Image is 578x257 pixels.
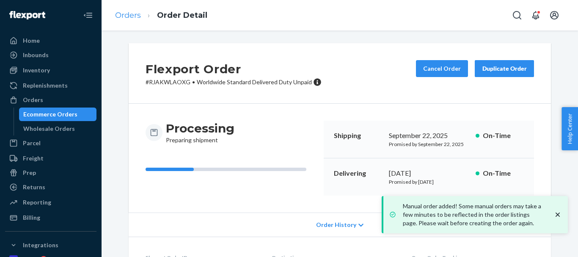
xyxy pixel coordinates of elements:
[23,81,68,90] div: Replenishments
[23,213,40,222] div: Billing
[416,60,468,77] button: Cancel Order
[19,108,97,121] a: Ecommerce Orders
[561,107,578,150] button: Help Center
[475,60,534,77] button: Duplicate Order
[23,36,40,45] div: Home
[5,93,96,107] a: Orders
[334,169,382,178] p: Delivering
[389,169,469,178] div: [DATE]
[5,79,96,92] a: Replenishments
[483,169,524,178] p: On-Time
[23,124,75,133] div: Wholesale Orders
[23,139,41,147] div: Parcel
[5,48,96,62] a: Inbounds
[403,202,545,227] p: Manual order added! Some manual orders may take a few minutes to be reflected in the order listin...
[5,180,96,194] a: Returns
[80,7,96,24] button: Close Navigation
[527,7,544,24] button: Open notifications
[23,110,77,119] div: Ecommerce Orders
[9,11,45,19] img: Flexport logo
[23,169,36,177] div: Prep
[19,122,97,135] a: Wholesale Orders
[482,64,527,73] div: Duplicate Order
[546,7,563,24] button: Open account menu
[146,78,322,86] p: # RJAKWLAOXG
[115,11,141,20] a: Orders
[23,154,44,163] div: Freight
[5,34,96,47] a: Home
[5,152,96,165] a: Freight
[23,51,49,59] div: Inbounds
[157,11,207,20] a: Order Detail
[23,96,43,104] div: Orders
[23,198,51,207] div: Reporting
[334,131,382,141] p: Shipping
[5,64,96,77] a: Inventory
[389,178,469,185] p: Promised by [DATE]
[5,196,96,209] a: Reporting
[5,238,96,252] button: Integrations
[483,131,524,141] p: On-Time
[166,121,234,136] h3: Processing
[316,221,356,229] span: Order History
[192,78,195,86] span: •
[23,183,45,191] div: Returns
[389,141,469,148] p: Promised by September 22, 2025
[389,131,469,141] div: September 22, 2025
[509,7,526,24] button: Open Search Box
[197,78,312,86] span: Worldwide Standard Delivered Duty Unpaid
[553,210,562,219] svg: close toast
[146,60,322,78] h2: Flexport Order
[23,66,50,75] div: Inventory
[5,211,96,224] a: Billing
[23,241,58,249] div: Integrations
[166,121,234,144] div: Preparing shipment
[5,136,96,150] a: Parcel
[108,3,214,28] ol: breadcrumbs
[5,166,96,180] a: Prep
